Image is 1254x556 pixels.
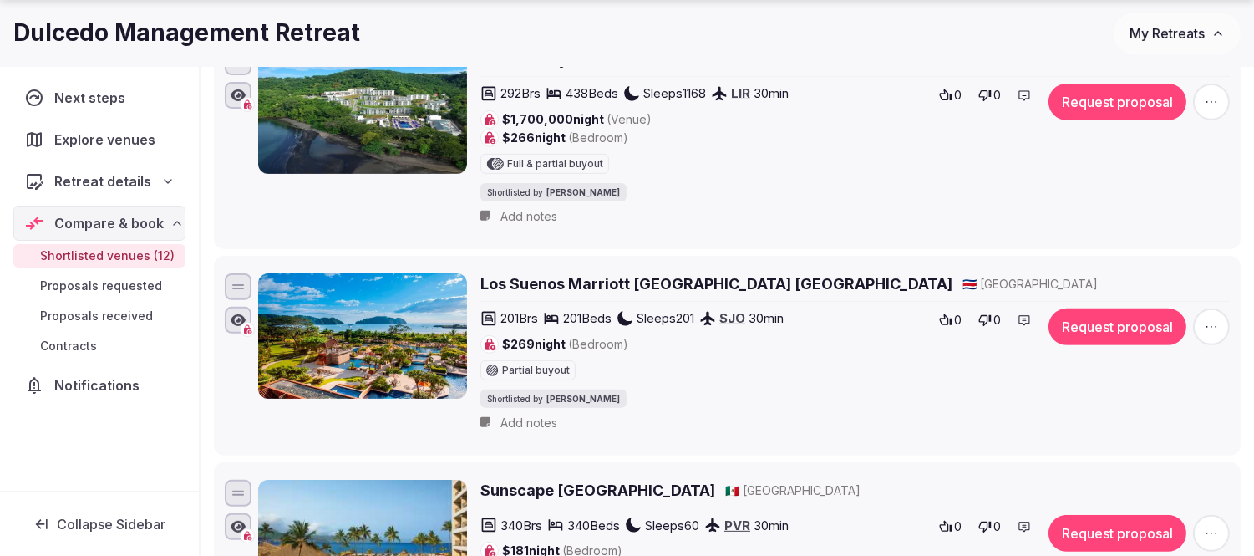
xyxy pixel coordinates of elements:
span: 340 Beds [567,517,620,534]
span: [PERSON_NAME] [546,393,620,405]
a: Contracts [13,334,185,358]
a: Next steps [13,80,185,115]
span: 30 min [754,84,789,102]
button: Request proposal [1048,309,1186,345]
button: 🇨🇷 [962,276,977,293]
a: PVR [724,518,750,533]
span: Add notes [500,208,557,225]
span: [PERSON_NAME] [546,186,620,198]
span: Sleeps 201 [637,309,694,327]
a: Shortlisted venues (12) [13,244,185,268]
button: Request proposal [1048,515,1186,552]
img: Los Suenos Marriott Ocean & Golf Resort Costa Rica [258,273,467,399]
span: My Retreats [1130,25,1205,42]
span: (Bedroom) [568,130,628,145]
button: 0 [973,84,1006,107]
div: Shortlisted by [480,183,627,201]
span: 🇨🇷 [962,277,977,291]
span: 0 [993,518,1001,535]
span: $269 night [502,336,628,353]
span: 0 [993,312,1001,329]
span: 30 min [754,517,789,534]
span: 0 [954,312,962,329]
button: My Retreats [1114,13,1241,54]
a: Explore venues [13,122,185,157]
span: 0 [954,87,962,104]
span: Proposals requested [40,278,162,294]
span: Full & partial buyout [507,159,603,169]
span: Proposals received [40,308,153,324]
span: 340 Brs [500,517,542,534]
span: Notifications [54,375,146,395]
span: $266 night [502,130,628,146]
span: Collapse Sidebar [57,516,165,533]
span: 292 Brs [500,84,541,102]
span: Sleeps 1168 [643,84,706,102]
span: (Bedroom) [568,337,628,351]
span: $1,700,000 night [502,111,652,128]
a: LIR [731,85,750,101]
span: (Venue) [607,112,652,126]
span: 201 Beds [563,309,612,327]
span: Sleeps 60 [645,517,699,534]
span: 438 Beds [566,84,618,102]
button: 0 [973,309,1006,332]
span: 0 [954,518,962,535]
div: Shortlisted by [480,390,627,408]
span: [GEOGRAPHIC_DATA] [980,276,1098,293]
span: Compare & book [54,213,164,233]
span: 30 min [749,309,784,327]
span: 0 [993,87,1001,104]
span: Add notes [500,415,557,431]
h1: Dulcedo Management Retreat [13,17,360,49]
button: 0 [934,309,967,332]
span: Explore venues [54,130,162,150]
span: 201 Brs [500,309,538,327]
button: 0 [973,515,1006,538]
img: Planet Hollywood Costa Rica [258,48,467,174]
span: [GEOGRAPHIC_DATA] [743,482,861,499]
a: Notifications [13,368,185,403]
button: 🇲🇽 [725,482,739,499]
button: 0 [934,84,967,107]
span: Retreat details [54,171,151,191]
button: Request proposal [1048,84,1186,120]
span: Shortlisted venues (12) [40,247,175,264]
span: Partial buyout [502,365,570,375]
a: Proposals requested [13,274,185,298]
a: Los Suenos Marriott [GEOGRAPHIC_DATA] [GEOGRAPHIC_DATA] [480,273,952,294]
a: Proposals received [13,304,185,328]
span: Contracts [40,338,97,355]
a: Sunscape [GEOGRAPHIC_DATA] [480,480,715,501]
a: SJO [719,310,745,326]
span: 🇲🇽 [725,483,739,497]
span: Next steps [54,88,132,108]
button: 0 [934,515,967,538]
button: Collapse Sidebar [13,506,185,543]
